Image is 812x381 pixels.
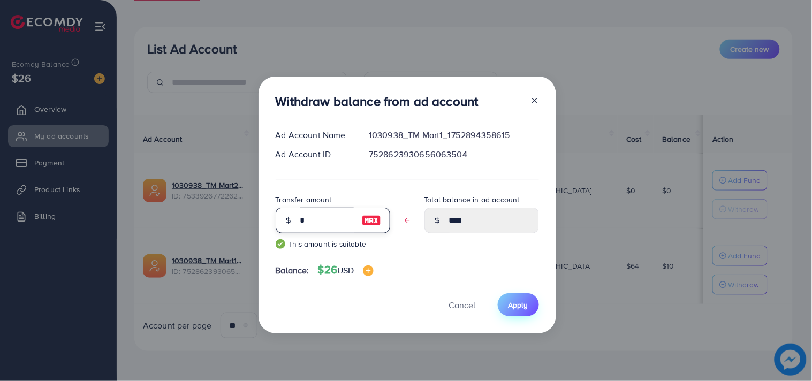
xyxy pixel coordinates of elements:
[363,265,374,276] img: image
[360,148,547,161] div: 7528623930656063504
[267,148,361,161] div: Ad Account ID
[498,293,539,316] button: Apply
[318,263,374,277] h4: $26
[449,299,476,311] span: Cancel
[424,194,520,205] label: Total balance in ad account
[337,264,354,276] span: USD
[360,129,547,141] div: 1030938_TM Mart1_1752894358615
[276,239,285,249] img: guide
[276,194,332,205] label: Transfer amount
[276,264,309,277] span: Balance:
[509,300,528,310] span: Apply
[276,94,479,109] h3: Withdraw balance from ad account
[267,129,361,141] div: Ad Account Name
[276,239,390,249] small: This amount is suitable
[436,293,489,316] button: Cancel
[362,214,381,227] img: image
